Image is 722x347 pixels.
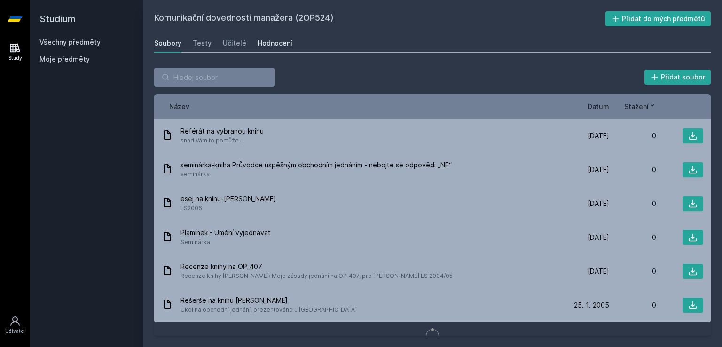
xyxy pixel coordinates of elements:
div: Soubory [154,39,181,48]
span: Rešerše na knihu [PERSON_NAME] [180,296,357,305]
span: Ukol na obchodní jednání, prezentováno u [GEOGRAPHIC_DATA] [180,305,357,315]
div: Uživatel [5,328,25,335]
button: Přidat soubor [644,70,711,85]
span: [DATE] [588,165,609,174]
div: 0 [609,131,656,141]
div: 0 [609,165,656,174]
input: Hledej soubor [154,68,275,87]
span: Moje předměty [39,55,90,64]
a: Všechny předměty [39,38,101,46]
span: Reférát na vybranou knihu [180,126,264,136]
span: snad Vám to pomůže ; [180,136,264,145]
div: Testy [193,39,212,48]
span: Stažení [624,102,649,111]
span: [DATE] [588,199,609,208]
h2: Komunikační dovednosti manažera (2OP524) [154,11,605,26]
span: 25. 1. 2005 [574,300,609,310]
a: Study [2,38,28,66]
div: 0 [609,199,656,208]
div: Hodnocení [258,39,292,48]
span: seminárka [180,170,452,179]
a: Uživatel [2,311,28,339]
span: [DATE] [588,131,609,141]
a: Soubory [154,34,181,53]
div: Učitelé [223,39,246,48]
span: Plamínek - Umění vyjednávat [180,228,271,237]
button: Stažení [624,102,656,111]
span: seminárka-kniha Průvodce úspěšným obchodním jednáním - nebojte se odpovědi „NE“ [180,160,452,170]
a: Hodnocení [258,34,292,53]
button: Datum [588,102,609,111]
a: Učitelé [223,34,246,53]
span: Recenze knihy na OP_407 [180,262,453,271]
span: [DATE] [588,267,609,276]
span: [DATE] [588,233,609,242]
div: 0 [609,267,656,276]
button: Název [169,102,189,111]
div: Study [8,55,22,62]
span: esej na knihu-[PERSON_NAME] [180,194,276,204]
button: Přidat do mých předmětů [605,11,711,26]
div: 0 [609,300,656,310]
span: Recenze knihy [PERSON_NAME]: Moje zásady jednání na OP_407, pro [PERSON_NAME] LS 2004/05 [180,271,453,281]
span: Seminárka [180,237,271,247]
a: Testy [193,34,212,53]
div: 0 [609,233,656,242]
span: LS2006 [180,204,276,213]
